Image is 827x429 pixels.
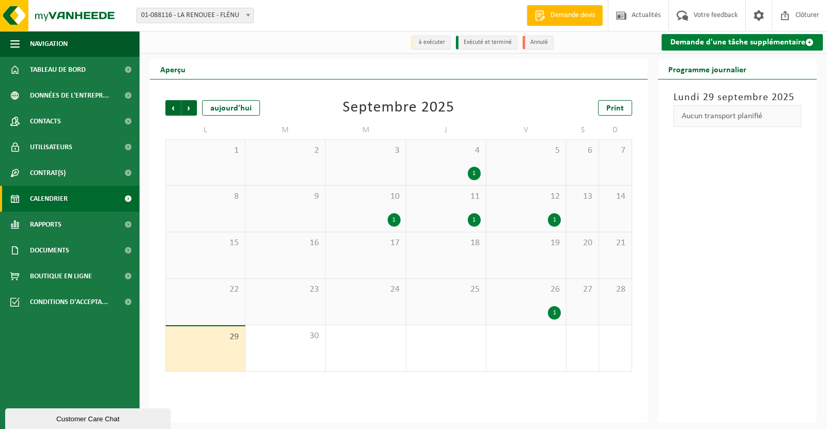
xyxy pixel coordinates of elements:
[572,191,593,202] span: 13
[30,237,69,263] span: Documents
[251,237,320,249] span: 16
[171,191,240,202] span: 8
[492,237,561,249] span: 19
[30,108,61,134] span: Contacts
[331,284,400,295] span: 24
[572,237,593,249] span: 20
[548,306,561,320] div: 1
[604,191,626,202] span: 14
[604,284,626,295] span: 28
[411,191,481,202] span: 11
[326,121,406,139] td: M
[468,167,481,180] div: 1
[150,59,196,79] h2: Aperçu
[251,284,320,295] span: 23
[30,263,92,289] span: Boutique en ligne
[251,191,320,202] span: 9
[598,100,632,116] a: Print
[411,284,481,295] span: 25
[30,212,62,237] span: Rapports
[246,121,326,139] td: M
[30,57,86,83] span: Tableau de bord
[572,145,593,156] span: 6
[411,145,481,156] span: 4
[165,121,246,139] td: L
[30,160,66,186] span: Contrat(s)
[492,284,561,295] span: 26
[658,59,757,79] h2: Programme journalier
[30,289,108,315] span: Conditions d'accepta...
[171,237,240,249] span: 15
[492,191,561,202] span: 12
[171,145,240,156] span: 1
[523,36,554,50] li: Annulé
[165,100,181,116] span: Précédent
[604,145,626,156] span: 7
[136,8,254,23] span: 01-088116 - LA RENOUEE - FLÉNU
[30,31,68,57] span: Navigation
[572,284,593,295] span: 27
[548,10,598,21] span: Demande devis
[486,121,566,139] td: V
[606,104,624,113] span: Print
[171,331,240,343] span: 29
[673,90,802,105] h3: Lundi 29 septembre 2025
[5,406,173,429] iframe: chat widget
[527,5,603,26] a: Demande devis
[604,237,626,249] span: 21
[406,121,486,139] td: J
[202,100,260,116] div: aujourd'hui
[251,330,320,342] span: 30
[548,213,561,227] div: 1
[468,213,481,227] div: 1
[171,284,240,295] span: 22
[251,145,320,156] span: 2
[566,121,599,139] td: S
[456,36,517,50] li: Exécuté et terminé
[388,213,401,227] div: 1
[30,186,68,212] span: Calendrier
[492,145,561,156] span: 5
[411,237,481,249] span: 18
[181,100,197,116] span: Suivant
[343,100,454,116] div: Septembre 2025
[30,83,109,108] span: Données de l'entrepr...
[673,105,802,127] div: Aucun transport planifié
[411,36,451,50] li: à exécuter
[599,121,632,139] td: D
[331,191,400,202] span: 10
[30,134,72,160] span: Utilisateurs
[662,34,823,51] a: Demande d'une tâche supplémentaire
[331,145,400,156] span: 3
[331,237,400,249] span: 17
[137,8,253,23] span: 01-088116 - LA RENOUEE - FLÉNU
